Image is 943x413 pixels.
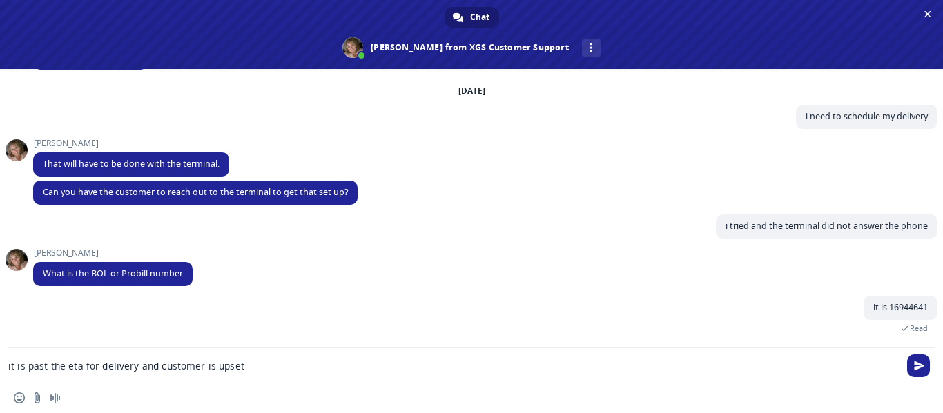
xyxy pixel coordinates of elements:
[43,268,183,279] span: What is the BOL or Probill number
[50,392,61,403] span: Audio message
[910,323,928,333] span: Read
[907,354,930,377] span: Send
[8,348,902,383] textarea: Compose your message...
[726,220,928,232] span: i tried and the terminal did not answer the phone
[458,87,485,95] div: [DATE]
[806,110,928,122] span: i need to schedule my delivery
[33,139,229,148] span: [PERSON_NAME]
[920,7,935,21] span: Close chat
[470,7,489,28] span: Chat
[873,301,928,313] span: it is 16944641
[14,392,25,403] span: Insert an emoji
[43,158,220,170] span: That will have to be done with the terminal.
[43,186,348,198] span: Can you have the customer to reach out to the terminal to get that set up?
[445,7,499,28] a: Chat
[32,392,43,403] span: Send a file
[33,248,193,258] span: [PERSON_NAME]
